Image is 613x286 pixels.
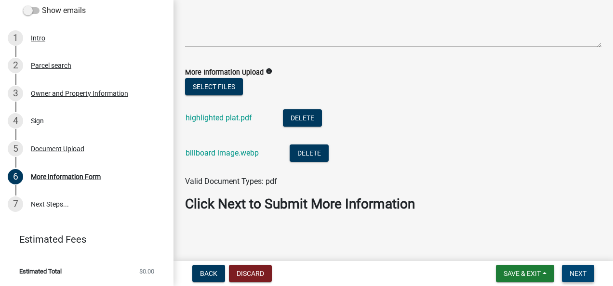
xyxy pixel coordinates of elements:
[8,58,23,73] div: 2
[192,265,225,282] button: Back
[186,148,259,157] a: billboard image.webp
[200,270,217,277] span: Back
[283,109,322,127] button: Delete
[283,114,322,123] wm-modal-confirm: Delete Document
[31,90,128,97] div: Owner and Property Information
[31,173,101,180] div: More Information Form
[504,270,541,277] span: Save & Exit
[266,68,272,75] i: info
[31,145,84,152] div: Document Upload
[496,265,554,282] button: Save & Exit
[8,169,23,184] div: 6
[185,78,243,95] button: Select files
[31,117,44,124] div: Sign
[139,268,154,274] span: $0.00
[23,5,86,16] label: Show emails
[290,149,329,158] wm-modal-confirm: Delete Document
[31,62,71,69] div: Parcel search
[8,113,23,129] div: 4
[185,177,277,186] span: Valid Document Types: pdf
[8,196,23,212] div: 7
[8,230,158,249] a: Estimated Fees
[186,113,252,122] a: highlighted plat.pdf
[185,196,415,212] strong: Click Next to Submit More Information
[8,86,23,101] div: 3
[290,144,329,162] button: Delete
[229,265,272,282] button: Discard
[8,30,23,46] div: 1
[19,268,62,274] span: Estimated Total
[562,265,594,282] button: Next
[31,35,45,41] div: Intro
[8,141,23,156] div: 5
[185,69,264,76] label: More Information Upload
[570,270,586,277] span: Next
